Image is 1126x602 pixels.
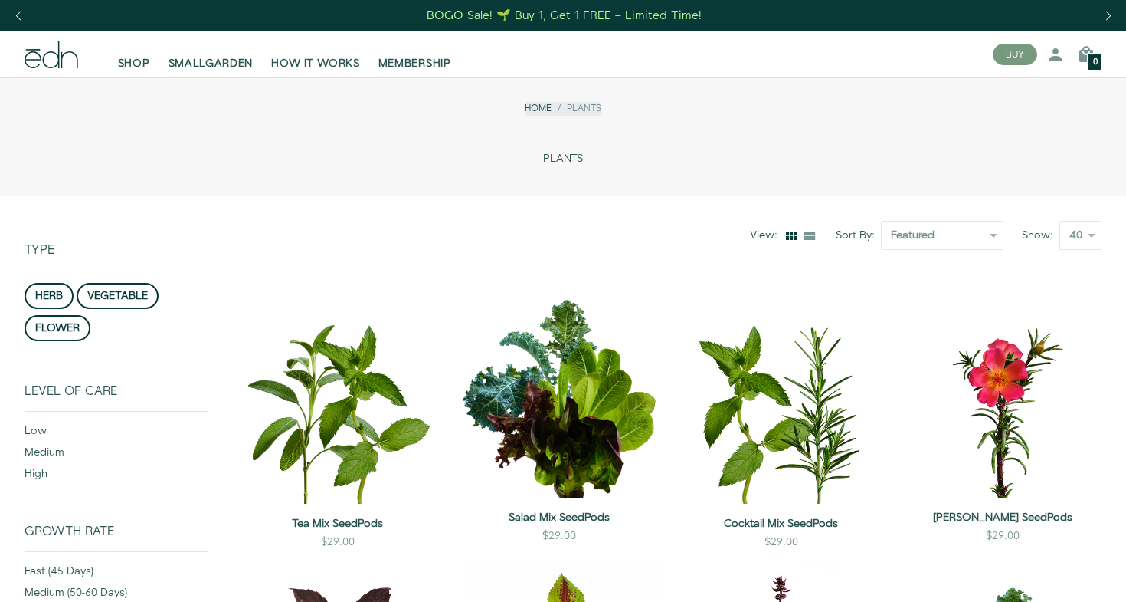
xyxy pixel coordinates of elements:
[1022,228,1059,243] label: Show:
[25,564,208,585] div: fast (45 days)
[369,38,460,71] a: MEMBERSHIP
[239,300,437,504] img: Tea Mix SeedPods
[169,56,254,71] span: SMALLGARDEN
[262,38,368,71] a: HOW IT WORKS
[525,102,552,115] a: Home
[905,510,1102,525] a: [PERSON_NAME] SeedPods
[25,445,208,466] div: medium
[77,283,159,309] button: vegetable
[461,510,659,525] a: Salad Mix SeedPods
[118,56,150,71] span: SHOP
[552,102,601,115] li: Plants
[159,38,263,71] a: SMALLGARDEN
[426,4,704,28] a: BOGO Sale! 🌱 Buy 1, Get 1 FREE – Limited Time!
[25,384,208,411] div: Level of Care
[682,300,880,504] img: Cocktail Mix SeedPods
[1093,58,1098,67] span: 0
[25,525,208,551] div: Growth Rate
[25,196,208,270] div: Type
[25,423,208,445] div: low
[239,516,437,531] a: Tea Mix SeedPods
[993,44,1037,65] button: BUY
[525,102,601,115] nav: breadcrumbs
[25,466,208,488] div: high
[271,56,359,71] span: HOW IT WORKS
[1007,556,1111,594] iframe: Opens a widget where you can find more information
[25,283,74,309] button: herb
[378,56,451,71] span: MEMBERSHIP
[427,8,702,24] div: BOGO Sale! 🌱 Buy 1, Get 1 FREE – Limited Time!
[25,315,90,341] button: flower
[461,300,659,498] img: Salad Mix SeedPods
[109,38,159,71] a: SHOP
[682,516,880,531] a: Cocktail Mix SeedPods
[543,153,583,166] span: PLANTS
[321,535,355,550] div: $29.00
[905,300,1102,498] img: Moss Rose SeedPods
[750,228,784,243] div: View:
[986,528,1020,544] div: $29.00
[542,528,576,544] div: $29.00
[764,535,798,550] div: $29.00
[836,228,881,243] label: Sort By:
